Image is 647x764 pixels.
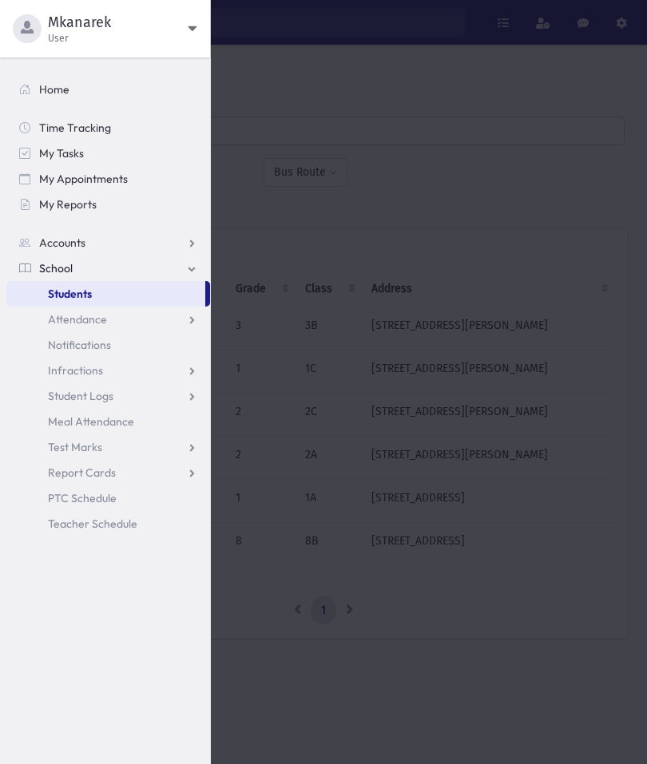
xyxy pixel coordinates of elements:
a: Accounts [6,230,210,255]
span: User [48,32,188,45]
a: Report Cards [6,460,210,485]
span: PTC Schedule [48,491,117,505]
span: Report Cards [48,465,116,480]
span: Students [48,287,92,301]
a: PTC Schedule [6,485,210,511]
a: My Tasks [6,141,210,166]
a: Notifications [6,332,210,358]
span: Student Logs [48,389,113,403]
span: Notifications [48,338,111,352]
a: Teacher Schedule [6,511,210,536]
span: School [39,261,73,275]
a: My Appointments [6,166,210,192]
a: Test Marks [6,434,210,460]
a: Student Logs [6,383,210,409]
a: Infractions [6,358,210,383]
a: Attendance [6,307,210,332]
a: Home [6,77,210,102]
span: Mkanarek [48,13,188,32]
span: My Tasks [39,146,84,160]
span: Home [39,82,69,97]
span: Attendance [48,312,107,327]
span: My Appointments [39,172,128,186]
a: Meal Attendance [6,409,210,434]
span: Accounts [39,236,85,250]
span: Teacher Schedule [48,517,137,531]
span: My Reports [39,197,97,212]
span: Time Tracking [39,121,111,135]
a: Time Tracking [6,115,210,141]
a: School [6,255,210,281]
a: Students [6,281,205,307]
a: My Reports [6,192,210,217]
span: Meal Attendance [48,414,134,429]
span: Infractions [48,363,103,378]
span: Test Marks [48,440,102,454]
